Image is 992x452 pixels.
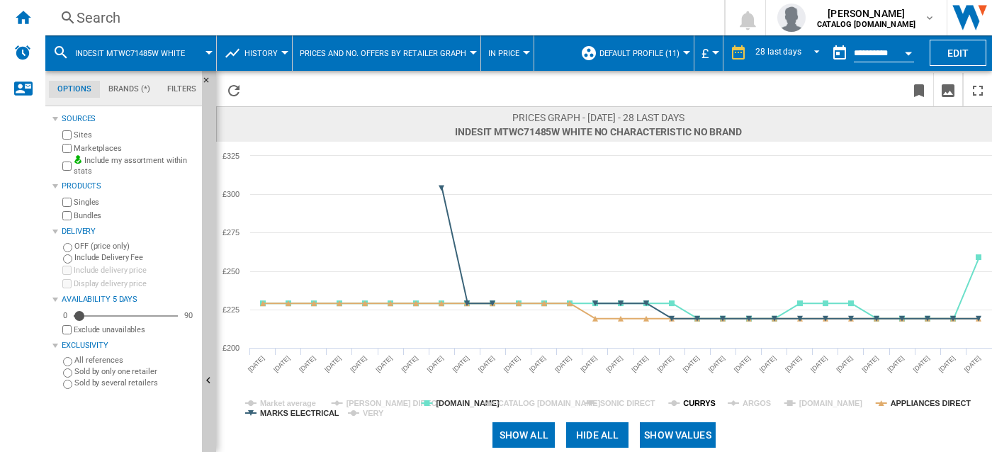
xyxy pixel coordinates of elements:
[181,310,196,321] div: 90
[74,378,196,388] label: Sold by several retailers
[62,198,72,207] input: Singles
[222,267,239,276] tspan: £250
[247,354,266,373] tspan: [DATE]
[934,73,962,106] button: Download as image
[14,44,31,61] img: alerts-logo.svg
[755,47,801,57] div: 28 last days
[891,399,971,407] tspan: APPLIANCES DIRECT
[451,354,470,373] tspan: [DATE]
[605,354,624,373] tspan: [DATE]
[825,39,854,67] button: md-calendar
[777,4,806,32] img: profile.jpg
[298,354,317,373] tspan: [DATE]
[272,354,291,373] tspan: [DATE]
[100,81,159,98] md-tab-item: Brands (*)
[896,38,921,64] button: Open calendar
[579,354,598,373] tspan: [DATE]
[74,143,196,154] label: Marketplaces
[300,35,473,71] button: Prices and No. offers by retailer graph
[74,197,196,208] label: Singles
[580,35,687,71] div: Default profile (11)
[682,354,701,373] tspan: [DATE]
[74,155,82,164] img: mysite-bg-18x18.png
[599,49,680,58] span: Default profile (11)
[905,73,933,106] button: Bookmark this report
[631,354,650,373] tspan: [DATE]
[566,422,629,448] button: Hide all
[492,422,555,448] button: Show all
[707,354,726,373] tspan: [DATE]
[784,354,803,373] tspan: [DATE]
[62,157,72,175] input: Include my assortment within stats
[455,111,742,125] span: Prices graph - [DATE] - 28 last days
[74,252,196,263] label: Include Delivery Fee
[74,355,196,366] label: All references
[62,294,196,305] div: Availability 5 Days
[346,399,442,407] tspan: [PERSON_NAME] DIRECT
[62,226,196,237] div: Delivery
[244,49,278,58] span: History
[62,113,196,125] div: Sources
[159,81,205,98] md-tab-item: Filters
[375,354,394,373] tspan: [DATE]
[63,368,72,378] input: Sold by only one retailer
[220,73,248,106] button: Reload
[224,35,285,71] div: History
[937,354,957,373] tspan: [DATE]
[754,42,825,65] md-select: REPORTS.WIZARD.STEPS.REPORT.STEPS.REPORT_OPTIONS.PERIOD: 28 last days
[436,399,500,407] tspan: [DOMAIN_NAME]
[733,354,752,373] tspan: [DATE]
[553,354,573,373] tspan: [DATE]
[222,305,239,314] tspan: £225
[74,309,178,323] md-slider: Availability
[260,409,339,417] tspan: MARKS ELECTRICAL
[77,8,687,28] div: Search
[886,354,906,373] tspan: [DATE]
[62,211,72,220] input: Bundles
[244,35,285,71] button: History
[502,354,522,373] tspan: [DATE]
[74,210,196,221] label: Bundles
[477,354,496,373] tspan: [DATE]
[63,243,72,252] input: OFF (price only)
[912,354,931,373] tspan: [DATE]
[488,49,519,58] span: In price
[835,354,855,373] tspan: [DATE]
[861,354,880,373] tspan: [DATE]
[799,399,863,407] tspan: [DOMAIN_NAME]
[930,40,986,66] button: Edit
[498,399,601,407] tspan: CATALOG [DOMAIN_NAME]
[809,354,828,373] tspan: [DATE]
[488,35,526,71] div: In price
[62,181,196,192] div: Products
[62,130,72,140] input: Sites
[74,241,196,252] label: OFF (price only)
[600,399,655,407] tspan: SONIC DIRECT
[349,354,368,373] tspan: [DATE]
[758,354,777,373] tspan: [DATE]
[222,152,239,160] tspan: £325
[75,49,185,58] span: INDESIT MTWC71485W WHITE
[74,130,196,140] label: Sites
[963,354,982,373] tspan: [DATE]
[640,422,716,448] button: Show values
[426,354,445,373] tspan: [DATE]
[222,344,239,352] tspan: £200
[62,325,72,334] input: Display delivery price
[683,399,715,407] tspan: CURRYS
[63,254,72,264] input: Include Delivery Fee
[599,35,687,71] button: Default profile (11)
[202,71,219,96] button: Hide
[62,340,196,351] div: Exclusivity
[817,20,915,29] b: CATALOG [DOMAIN_NAME]
[62,266,72,275] input: Include delivery price
[49,81,100,98] md-tab-item: Options
[63,380,72,389] input: Sold by several retailers
[260,399,316,407] tspan: Market average
[455,125,742,139] span: INDESIT MTWC71485W WHITE No characteristic No brand
[74,278,196,289] label: Display delivery price
[62,279,72,288] input: Display delivery price
[400,354,419,373] tspan: [DATE]
[817,6,915,21] span: [PERSON_NAME]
